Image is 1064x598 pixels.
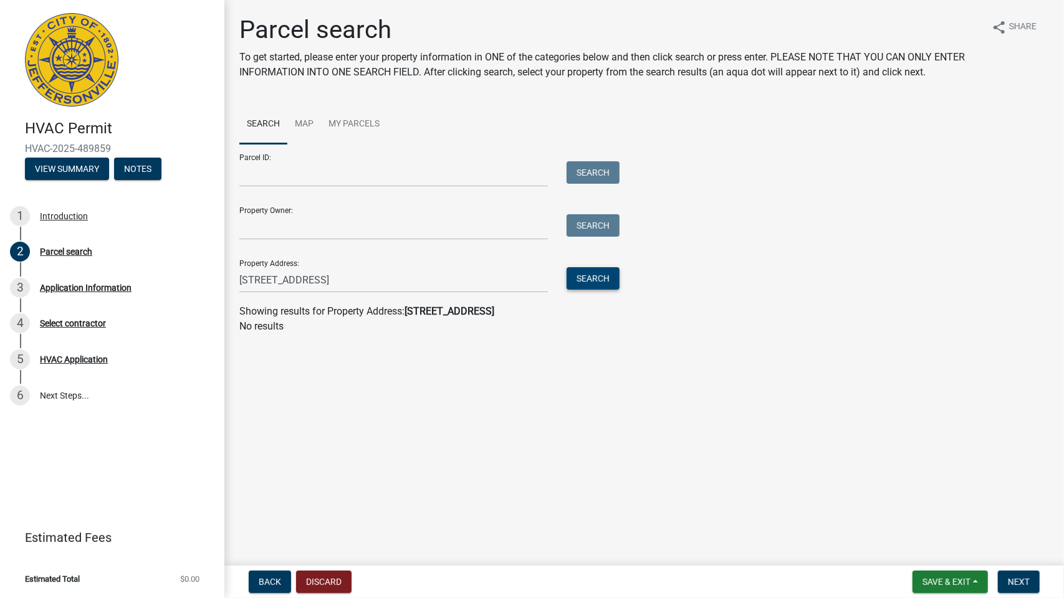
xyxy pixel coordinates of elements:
[114,164,161,174] wm-modal-confirm: Notes
[992,20,1007,35] i: share
[40,212,88,221] div: Introduction
[40,283,132,292] div: Application Information
[998,571,1040,593] button: Next
[10,525,204,550] a: Estimated Fees
[1009,20,1037,35] span: Share
[10,313,30,333] div: 4
[287,105,321,145] a: Map
[249,571,291,593] button: Back
[25,13,118,107] img: City of Jeffersonville, Indiana
[25,164,109,174] wm-modal-confirm: Summary
[321,105,387,145] a: My Parcels
[567,267,620,290] button: Search
[239,319,1049,334] p: No results
[10,242,30,262] div: 2
[10,278,30,298] div: 3
[10,206,30,226] div: 1
[239,15,982,45] h1: Parcel search
[40,355,108,364] div: HVAC Application
[923,577,971,587] span: Save & Exit
[239,304,1049,319] div: Showing results for Property Address:
[567,161,620,184] button: Search
[913,571,988,593] button: Save & Exit
[114,158,161,180] button: Notes
[25,143,199,154] span: HVAC-2025-489859
[239,50,982,80] p: To get started, please enter your property information in ONE of the categories below and then cl...
[25,120,214,138] h4: HVAC Permit
[405,305,494,317] strong: [STREET_ADDRESS]
[180,575,199,583] span: $0.00
[567,214,620,237] button: Search
[40,247,92,256] div: Parcel search
[259,577,281,587] span: Back
[239,105,287,145] a: Search
[25,158,109,180] button: View Summary
[40,319,106,328] div: Select contractor
[25,575,80,583] span: Estimated Total
[10,349,30,369] div: 5
[296,571,352,593] button: Discard
[982,15,1047,39] button: shareShare
[10,386,30,406] div: 6
[1008,577,1030,587] span: Next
